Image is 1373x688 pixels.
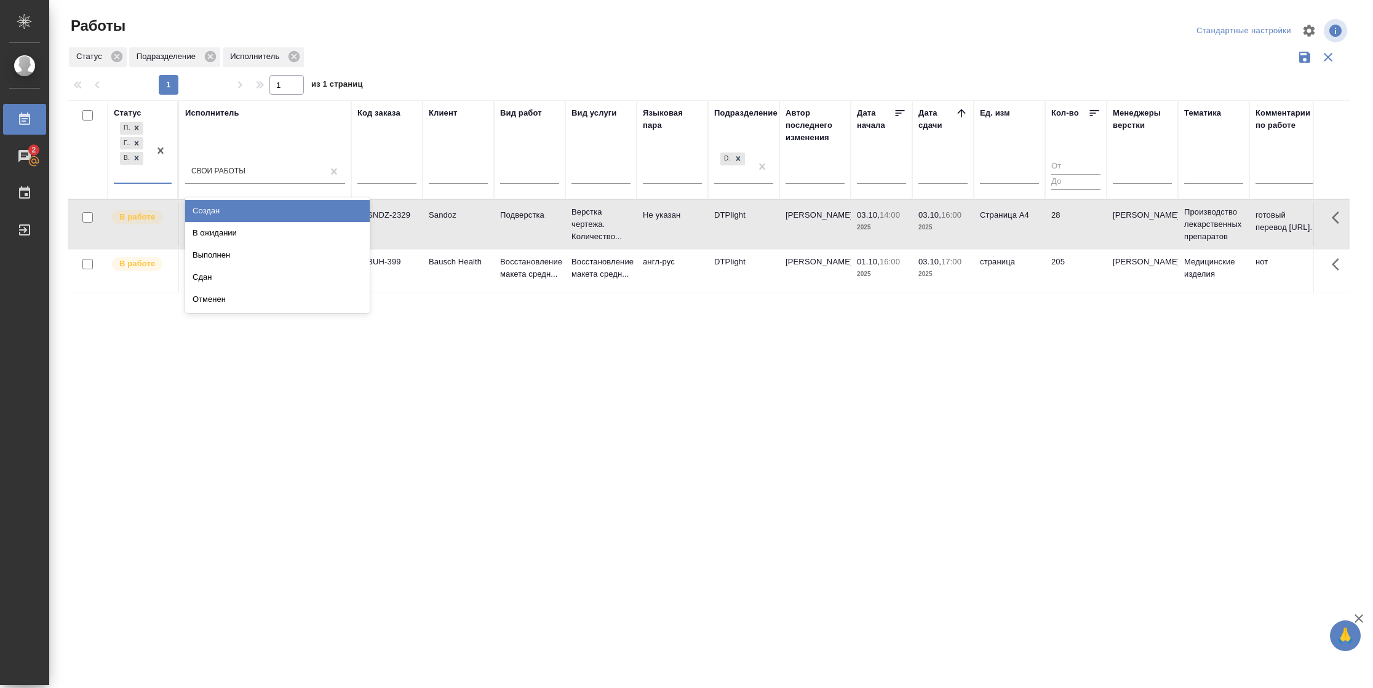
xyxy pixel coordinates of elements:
[1051,159,1100,175] input: От
[571,206,631,243] p: Верстка чертежа. Количество...
[119,121,145,136] div: Подбор, Готов к работе, В работе
[857,257,880,266] p: 01.10,
[68,16,125,36] span: Работы
[1051,174,1100,189] input: До
[1294,16,1324,45] span: Настроить таблицу
[643,107,702,132] div: Языковая пара
[119,258,155,270] p: В работе
[1045,203,1107,246] td: 28
[24,144,43,156] span: 2
[120,137,130,150] div: Готов к работе
[857,221,906,234] p: 2025
[119,151,145,166] div: Подбор, Готов к работе, В работе
[880,257,900,266] p: 16:00
[223,47,304,67] div: Исполнитель
[191,167,245,177] div: Свои работы
[1256,256,1315,268] p: нот
[918,268,968,280] p: 2025
[429,256,488,268] p: Bausch Health
[720,152,731,165] div: DTPlight
[637,250,708,293] td: англ-рус
[918,221,968,234] p: 2025
[185,266,370,288] div: Сдан
[857,210,880,219] p: 03.10,
[1113,256,1172,268] p: [PERSON_NAME]
[779,250,851,293] td: [PERSON_NAME]
[779,203,851,246] td: [PERSON_NAME]
[357,256,416,268] div: S_BUH-399
[1113,107,1172,132] div: Менеджеры верстки
[941,210,961,219] p: 16:00
[137,50,200,63] p: Подразделение
[500,256,559,280] p: Восстановление макета средн...
[1335,623,1356,649] span: 🙏
[1113,209,1172,221] p: [PERSON_NAME]
[974,250,1045,293] td: страница
[119,136,145,151] div: Подбор, Готов к работе, В работе
[1330,620,1361,651] button: 🙏
[1193,22,1294,41] div: split button
[941,257,961,266] p: 17:00
[857,268,906,280] p: 2025
[114,107,141,119] div: Статус
[918,210,941,219] p: 03.10,
[1316,45,1340,69] button: Сбросить фильтры
[357,209,416,221] div: S_SNDZ-2329
[185,200,370,222] div: Создан
[918,107,955,132] div: Дата сдачи
[1256,107,1315,132] div: Комментарии по работе
[120,122,130,135] div: Подбор
[185,222,370,244] div: В ожидании
[571,256,631,280] p: Восстановление макета средн...
[637,203,708,246] td: Не указан
[69,47,127,67] div: Статус
[980,107,1010,119] div: Ед. изм
[857,107,894,132] div: Дата начала
[357,107,400,119] div: Код заказа
[1256,209,1315,234] p: готовый перевод [URL]..
[129,47,220,67] div: Подразделение
[786,107,845,144] div: Автор последнего изменения
[500,107,542,119] div: Вид работ
[918,257,941,266] p: 03.10,
[429,209,488,221] p: Sandoz
[974,203,1045,246] td: Страница А4
[1324,19,1350,42] span: Посмотреть информацию
[500,209,559,221] p: Подверстка
[1324,203,1354,232] button: Здесь прячутся важные кнопки
[1051,107,1079,119] div: Кол-во
[708,203,779,246] td: DTPlight
[311,77,363,95] span: из 1 страниц
[880,210,900,219] p: 14:00
[185,107,239,119] div: Исполнитель
[1045,250,1107,293] td: 205
[1293,45,1316,69] button: Сохранить фильтры
[185,244,370,266] div: Выполнен
[1184,256,1243,280] p: Медицинские изделия
[571,107,617,119] div: Вид услуги
[120,152,130,165] div: В работе
[1184,107,1221,119] div: Тематика
[119,211,155,223] p: В работе
[3,141,46,172] a: 2
[230,50,284,63] p: Исполнитель
[719,151,746,167] div: DTPlight
[185,288,370,310] div: Отменен
[1324,250,1354,279] button: Здесь прячутся важные кнопки
[429,107,457,119] div: Клиент
[76,50,106,63] p: Статус
[1184,206,1243,243] p: Производство лекарственных препаратов
[111,209,172,226] div: Исполнитель выполняет работу
[111,256,172,272] div: Исполнитель выполняет работу
[708,250,779,293] td: DTPlight
[714,107,778,119] div: Подразделение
